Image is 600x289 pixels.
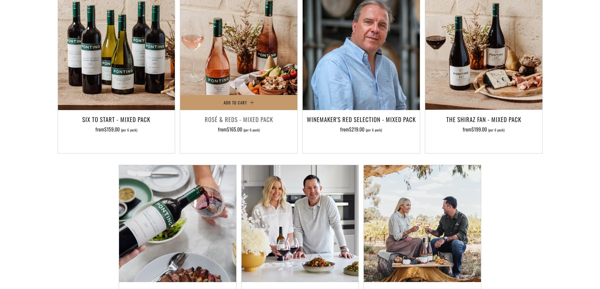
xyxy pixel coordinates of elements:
[366,128,382,132] span: (per 6 pack)
[183,114,294,125] h3: Rosé & Reds - Mixed Pack
[306,114,417,125] h3: Winemaker's Red Selection - Mixed Pack
[243,128,260,132] span: (per 6 pack)
[218,125,260,133] span: from
[180,114,297,145] a: Rosé & Reds - Mixed Pack from$165.00 (per 6 pack)
[471,125,487,133] span: $199.00
[95,125,137,133] span: from
[121,128,137,132] span: (per 6 pack)
[303,114,420,145] a: Winemaker's Red Selection - Mixed Pack from$219.00 (per 6 pack)
[463,125,505,133] span: from
[104,125,120,133] span: $159.00
[428,114,539,125] h3: The Shiraz Fan - Mixed Pack
[61,114,172,125] h3: Six To Start - Mixed Pack
[224,99,247,106] span: Add to Cart
[349,125,364,133] span: $219.00
[340,125,382,133] span: from
[425,114,542,145] a: The Shiraz Fan - Mixed Pack from$199.00 (per 6 pack)
[58,114,175,145] a: Six To Start - Mixed Pack from$159.00 (per 6 pack)
[227,125,242,133] span: $165.00
[180,95,297,110] button: Add to Cart
[488,128,505,132] span: (per 6 pack)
